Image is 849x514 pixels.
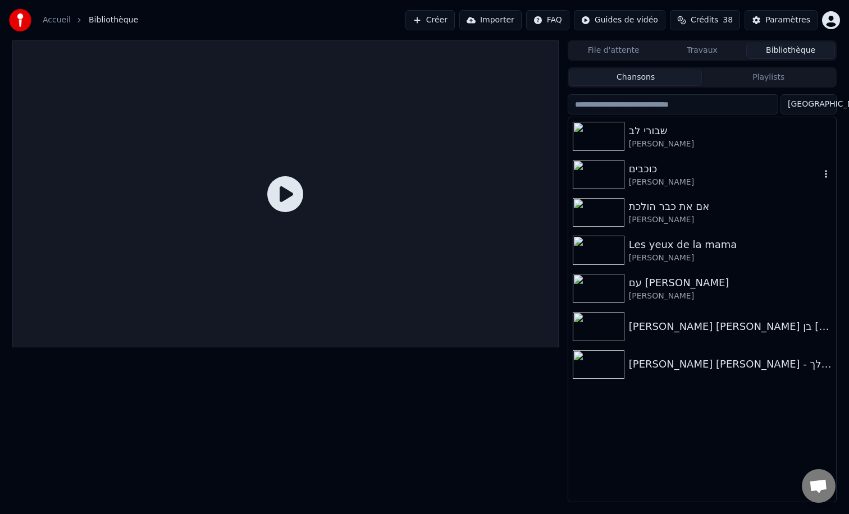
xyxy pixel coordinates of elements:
[629,253,832,264] div: [PERSON_NAME]
[658,43,747,59] button: Travaux
[459,10,522,30] button: Importer
[405,10,455,30] button: Créer
[629,123,832,139] div: שבורי לב
[745,10,818,30] button: Paramètres
[569,43,658,59] button: File d'attente
[746,43,835,59] button: Bibliothèque
[629,214,832,226] div: [PERSON_NAME]
[569,70,702,86] button: Chansons
[43,15,71,26] a: Accueil
[723,15,733,26] span: 38
[9,9,31,31] img: youka
[629,177,820,188] div: [PERSON_NAME]
[629,199,832,214] div: אם את כבר הולכת
[43,15,138,26] nav: breadcrumb
[526,10,569,30] button: FAQ
[574,10,665,30] button: Guides de vidéo
[702,70,835,86] button: Playlists
[802,469,836,503] div: Ouvrir le chat
[629,139,832,150] div: [PERSON_NAME]
[691,15,718,26] span: Crédits
[629,237,832,253] div: Les yeux de la mama
[670,10,740,30] button: Crédits38
[629,356,832,372] div: [PERSON_NAME] [PERSON_NAME] - אהיה לך [PERSON_NAME] Moyal
[629,161,820,177] div: כוכבים
[629,275,832,291] div: עם [PERSON_NAME]
[629,319,832,334] div: [PERSON_NAME] [PERSON_NAME] בן [PERSON_NAME] חופה Gates of Matrimony English + Hebrew Lyrics Subt...
[765,15,810,26] div: Paramètres
[629,291,832,302] div: [PERSON_NAME]
[89,15,138,26] span: Bibliothèque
